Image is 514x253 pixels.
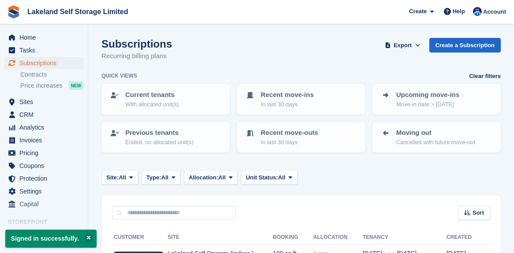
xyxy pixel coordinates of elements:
[4,147,83,159] a: menu
[101,72,137,80] h6: Quick views
[8,218,88,227] span: Storefront
[394,41,412,50] span: Export
[19,147,72,159] span: Pricing
[20,71,83,79] a: Contracts
[142,170,180,185] button: Type: All
[19,134,72,146] span: Invoices
[4,185,83,197] a: menu
[19,96,72,108] span: Sites
[146,173,161,182] span: Type:
[125,128,194,138] p: Previous tenants
[261,90,314,100] p: Recent move-ins
[5,230,97,248] p: Signed in successfully.
[4,96,83,108] a: menu
[273,231,313,245] th: Booking
[238,123,364,152] a: Recent move-outs In last 30 days
[396,90,459,100] p: Upcoming move-ins
[4,172,83,185] a: menu
[125,100,179,109] p: With allocated unit(s)
[409,7,427,16] span: Create
[101,170,138,185] button: Site: All
[278,173,285,182] span: All
[4,31,83,44] a: menu
[4,121,83,134] a: menu
[218,173,226,182] span: All
[102,85,229,114] a: Current tenants With allocated unit(s)
[101,38,172,50] h1: Subscriptions
[429,38,501,52] a: Create a Subscription
[4,160,83,172] a: menu
[396,128,475,138] p: Moving out
[446,231,472,245] th: Created
[69,81,83,90] div: NEW
[453,7,465,16] span: Help
[4,57,83,69] a: menu
[19,108,72,121] span: CRM
[125,90,179,100] p: Current tenants
[4,198,83,210] a: menu
[189,173,218,182] span: Allocation:
[112,231,168,245] th: Customer
[246,173,278,182] span: Unit Status:
[24,4,132,19] a: Lakeland Self Storage Limited
[396,100,459,109] p: Move-in date > [DATE]
[102,123,229,152] a: Previous tenants Ended, no allocated unit(s)
[19,172,72,185] span: Protection
[383,38,422,52] button: Export
[20,82,63,90] span: Price increases
[473,7,482,16] img: David Dickson
[20,81,83,90] a: Price increases NEW
[19,185,72,197] span: Settings
[373,123,500,152] a: Moving out Cancelled with future move-out
[373,85,500,114] a: Upcoming move-ins Move-in date > [DATE]
[125,138,194,147] p: Ended, no allocated unit(s)
[4,44,83,56] a: menu
[19,44,72,56] span: Tasks
[261,100,314,109] p: In last 30 days
[19,198,72,210] span: Capital
[106,173,119,182] span: Site:
[168,231,273,245] th: Site
[19,31,72,44] span: Home
[363,231,394,245] th: Tenancy
[473,208,484,217] span: Sort
[396,138,475,147] p: Cancelled with future move-out
[119,173,126,182] span: All
[4,108,83,121] a: menu
[261,128,318,138] p: Recent move-outs
[19,160,72,172] span: Coupons
[313,231,363,245] th: Allocation
[19,57,72,69] span: Subscriptions
[101,51,172,61] p: Recurring billing plans
[261,138,318,147] p: In last 30 days
[483,7,506,16] span: Account
[161,173,169,182] span: All
[241,170,297,185] button: Unit Status: All
[238,85,364,114] a: Recent move-ins In last 30 days
[7,5,20,19] img: stora-icon-8386f47178a22dfd0bd8f6a31ec36ba5ce8667c1dd55bd0f319d3a0aa187defe.svg
[469,72,501,81] a: Clear filters
[19,121,72,134] span: Analytics
[184,170,238,185] button: Allocation: All
[4,134,83,146] a: menu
